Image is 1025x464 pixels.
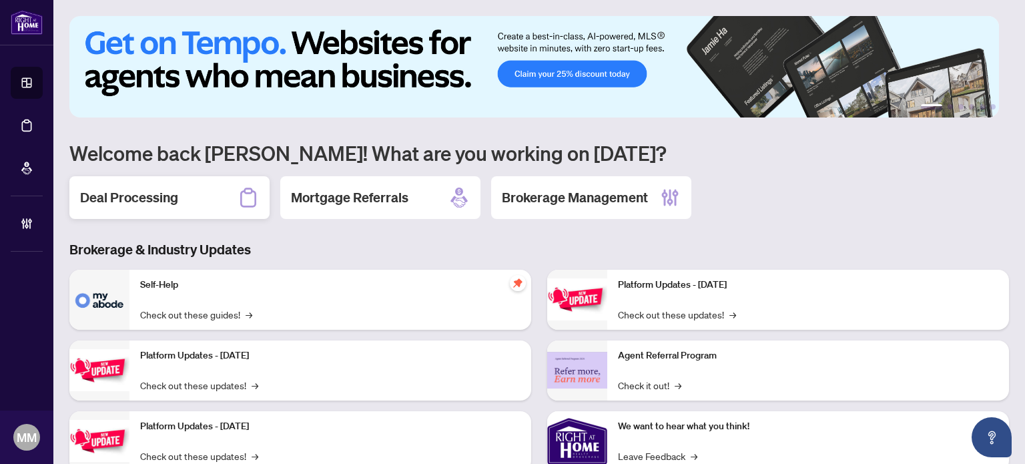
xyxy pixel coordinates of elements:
a: Check out these updates!→ [140,449,258,463]
img: Platform Updates - June 23, 2025 [547,278,607,320]
span: → [675,378,681,393]
p: Platform Updates - [DATE] [618,278,998,292]
img: Self-Help [69,270,129,330]
button: 6 [990,104,996,109]
a: Leave Feedback→ [618,449,697,463]
img: Platform Updates - September 16, 2025 [69,349,129,391]
span: MM [17,428,37,447]
a: Check out these updates!→ [140,378,258,393]
p: Platform Updates - [DATE] [140,419,521,434]
span: pushpin [510,275,526,291]
span: → [252,378,258,393]
a: Check out these updates!→ [618,307,736,322]
h2: Mortgage Referrals [291,188,408,207]
p: Platform Updates - [DATE] [140,349,521,363]
span: → [246,307,252,322]
span: → [252,449,258,463]
p: Self-Help [140,278,521,292]
span: → [729,307,736,322]
img: Slide 0 [69,16,999,118]
a: Check it out!→ [618,378,681,393]
img: logo [11,10,43,35]
button: 2 [948,104,953,109]
h2: Deal Processing [80,188,178,207]
span: → [691,449,697,463]
p: We want to hear what you think! [618,419,998,434]
img: Platform Updates - July 21, 2025 [69,420,129,462]
p: Agent Referral Program [618,349,998,363]
img: Agent Referral Program [547,352,607,389]
button: 4 [969,104,974,109]
button: 1 [921,104,942,109]
a: Check out these guides!→ [140,307,252,322]
h3: Brokerage & Industry Updates [69,240,1009,259]
button: 3 [958,104,964,109]
h1: Welcome back [PERSON_NAME]! What are you working on [DATE]? [69,140,1009,166]
button: 5 [980,104,985,109]
button: Open asap [972,417,1012,457]
h2: Brokerage Management [502,188,648,207]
